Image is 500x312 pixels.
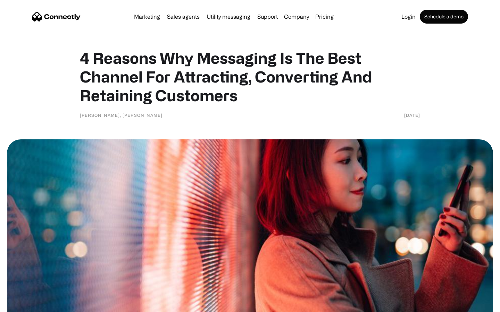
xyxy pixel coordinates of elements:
div: [PERSON_NAME], [PERSON_NAME] [80,112,162,119]
a: Marketing [131,14,163,19]
div: [DATE] [404,112,420,119]
h1: 4 Reasons Why Messaging Is The Best Channel For Attracting, Converting And Retaining Customers [80,49,420,105]
a: Login [399,14,418,19]
a: Sales agents [164,14,202,19]
a: Utility messaging [204,14,253,19]
a: Support [255,14,281,19]
aside: Language selected: English [7,300,42,310]
ul: Language list [14,300,42,310]
a: Pricing [312,14,336,19]
a: Schedule a demo [420,10,468,24]
div: Company [284,12,309,21]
